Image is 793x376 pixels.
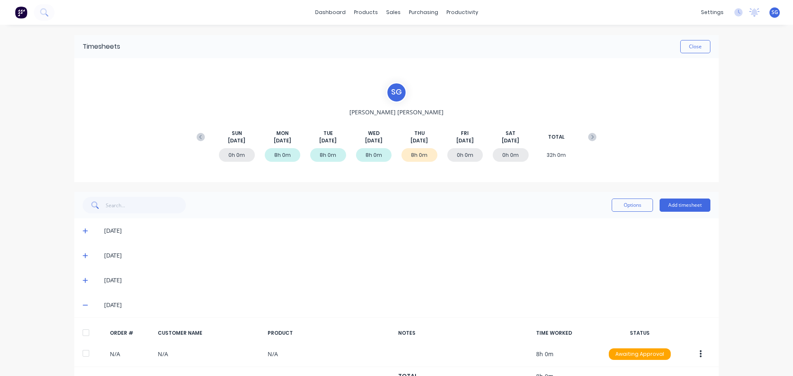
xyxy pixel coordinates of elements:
[15,6,27,19] img: Factory
[411,137,428,144] span: [DATE]
[350,6,382,19] div: products
[356,148,392,162] div: 8h 0m
[310,148,346,162] div: 8h 0m
[548,133,565,141] span: TOTAL
[265,148,301,162] div: 8h 0m
[609,348,671,360] div: Awaiting Approval
[608,348,671,360] button: Awaiting Approval
[461,130,469,137] span: FRI
[502,137,519,144] span: [DATE]
[456,137,474,144] span: [DATE]
[104,226,710,235] div: [DATE]
[612,199,653,212] button: Options
[368,130,380,137] span: WED
[680,40,710,53] button: Close
[110,329,151,337] div: ORDER #
[442,6,482,19] div: productivity
[398,329,529,337] div: NOTES
[274,137,291,144] span: [DATE]
[311,6,350,19] a: dashboard
[158,329,261,337] div: CUSTOMER NAME
[232,130,242,137] span: SUN
[506,130,515,137] span: SAT
[401,148,437,162] div: 8h 0m
[539,148,575,162] div: 32h 0m
[349,108,444,116] span: [PERSON_NAME] [PERSON_NAME]
[447,148,483,162] div: 0h 0m
[219,148,255,162] div: 0h 0m
[414,130,425,137] span: THU
[106,197,186,213] input: Search...
[104,300,710,310] div: [DATE]
[697,6,728,19] div: settings
[386,82,407,103] div: S G
[405,6,442,19] div: purchasing
[83,42,120,52] div: Timesheets
[323,130,333,137] span: TUE
[104,251,710,260] div: [DATE]
[104,276,710,285] div: [DATE]
[276,130,289,137] span: MON
[605,329,675,337] div: STATUS
[382,6,405,19] div: sales
[268,329,392,337] div: PRODUCT
[365,137,382,144] span: [DATE]
[228,137,245,144] span: [DATE]
[772,9,778,16] span: SG
[493,148,529,162] div: 0h 0m
[660,199,710,212] button: Add timesheet
[319,137,337,144] span: [DATE]
[536,329,598,337] div: TIME WORKED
